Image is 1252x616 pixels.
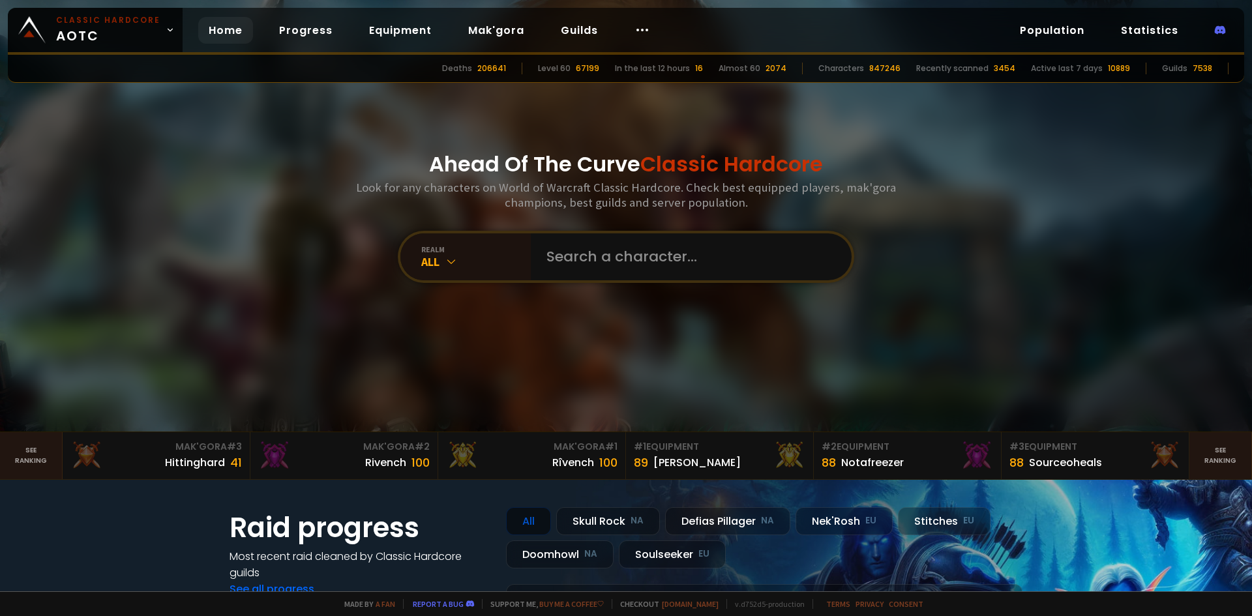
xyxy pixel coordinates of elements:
[1009,440,1181,454] div: Equipment
[822,454,836,471] div: 88
[230,507,490,548] h1: Raid progress
[1029,454,1102,471] div: Sourceoheals
[70,440,242,454] div: Mak'Gora
[506,540,614,568] div: Doomhowl
[766,63,786,74] div: 2074
[634,440,646,453] span: # 1
[818,63,864,74] div: Characters
[841,454,904,471] div: Notafreezer
[1110,17,1189,44] a: Statistics
[963,514,974,527] small: EU
[1031,63,1103,74] div: Active last 7 days
[631,514,644,527] small: NA
[695,63,703,74] div: 16
[230,454,242,471] div: 41
[1193,63,1212,74] div: 7538
[889,599,923,609] a: Consent
[634,440,805,454] div: Equipment
[438,432,626,479] a: Mak'Gora#1Rîvench100
[726,599,805,609] span: v. d752d5 - production
[719,63,760,74] div: Almost 60
[230,548,490,581] h4: Most recent raid cleaned by Classic Hardcore guilds
[584,548,597,561] small: NA
[1009,454,1024,471] div: 88
[165,454,225,471] div: Hittinghard
[640,149,823,179] span: Classic Hardcore
[538,63,571,74] div: Level 60
[365,454,406,471] div: Rivench
[869,63,901,74] div: 847246
[376,599,395,609] a: a fan
[477,63,506,74] div: 206641
[550,17,608,44] a: Guilds
[761,514,774,527] small: NA
[653,454,741,471] div: [PERSON_NAME]
[63,432,250,479] a: Mak'Gora#3Hittinghard41
[250,432,438,479] a: Mak'Gora#2Rivench100
[665,507,790,535] div: Defias Pillager
[994,63,1015,74] div: 3454
[415,440,430,453] span: # 2
[269,17,343,44] a: Progress
[411,454,430,471] div: 100
[230,581,314,596] a: See all progress
[458,17,535,44] a: Mak'gora
[351,180,901,210] h3: Look for any characters on World of Warcraft Classic Hardcore. Check best equipped players, mak'g...
[865,514,876,527] small: EU
[506,507,551,535] div: All
[612,599,719,609] span: Checkout
[916,63,989,74] div: Recently scanned
[336,599,395,609] span: Made by
[413,599,464,609] a: Report a bug
[446,440,618,454] div: Mak'Gora
[429,149,823,180] h1: Ahead Of The Curve
[856,599,884,609] a: Privacy
[822,440,837,453] span: # 2
[552,454,594,471] div: Rîvench
[227,440,242,453] span: # 3
[1009,17,1095,44] a: Population
[898,507,991,535] div: Stitches
[698,548,709,561] small: EU
[1189,432,1252,479] a: Seeranking
[1162,63,1187,74] div: Guilds
[359,17,442,44] a: Equipment
[662,599,719,609] a: [DOMAIN_NAME]
[796,507,893,535] div: Nek'Rosh
[615,63,690,74] div: In the last 12 hours
[482,599,604,609] span: Support me,
[814,432,1002,479] a: #2Equipment88Notafreezer
[599,454,618,471] div: 100
[539,599,604,609] a: Buy me a coffee
[8,8,183,52] a: Classic HardcoreAOTC
[421,244,531,254] div: realm
[822,440,993,454] div: Equipment
[56,14,160,26] small: Classic Hardcore
[556,507,660,535] div: Skull Rock
[56,14,160,46] span: AOTC
[1009,440,1024,453] span: # 3
[1108,63,1130,74] div: 10889
[1002,432,1189,479] a: #3Equipment88Sourceoheals
[605,440,618,453] span: # 1
[442,63,472,74] div: Deaths
[539,233,836,280] input: Search a character...
[626,432,814,479] a: #1Equipment89[PERSON_NAME]
[576,63,599,74] div: 67199
[258,440,430,454] div: Mak'Gora
[634,454,648,471] div: 89
[826,599,850,609] a: Terms
[421,254,531,269] div: All
[198,17,253,44] a: Home
[619,540,726,568] div: Soulseeker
